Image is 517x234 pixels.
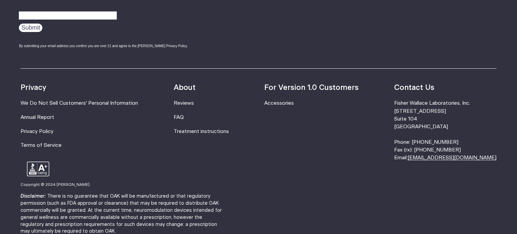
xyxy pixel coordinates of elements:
a: We Do Not Sell Customers' Personal Information [21,101,138,106]
strong: Privacy [21,84,46,91]
a: Privacy Policy [21,129,54,134]
input: Submit [19,24,42,32]
a: Terms of Service [21,143,62,148]
a: Accessories [264,101,294,106]
strong: About [174,84,196,91]
li: Fisher Wallace Laboratories, Inc. [STREET_ADDRESS] Suite 104 [GEOGRAPHIC_DATA] Phone: [PHONE_NUMB... [394,99,496,162]
a: [EMAIL_ADDRESS][DOMAIN_NAME] [408,155,496,160]
a: FAQ [174,115,184,120]
a: Annual Report [21,115,54,120]
div: By submitting your email address you confirm you are over 21 and agree to the [PERSON_NAME] Priva... [19,43,209,48]
strong: Disclaimer: [21,194,46,199]
a: Treatment instructions [174,129,229,134]
strong: For Version 1.0 Customers [264,84,358,91]
strong: Contact Us [394,84,434,91]
a: Reviews [174,101,194,106]
small: Copyright © 2024 [PERSON_NAME] [21,183,90,187]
